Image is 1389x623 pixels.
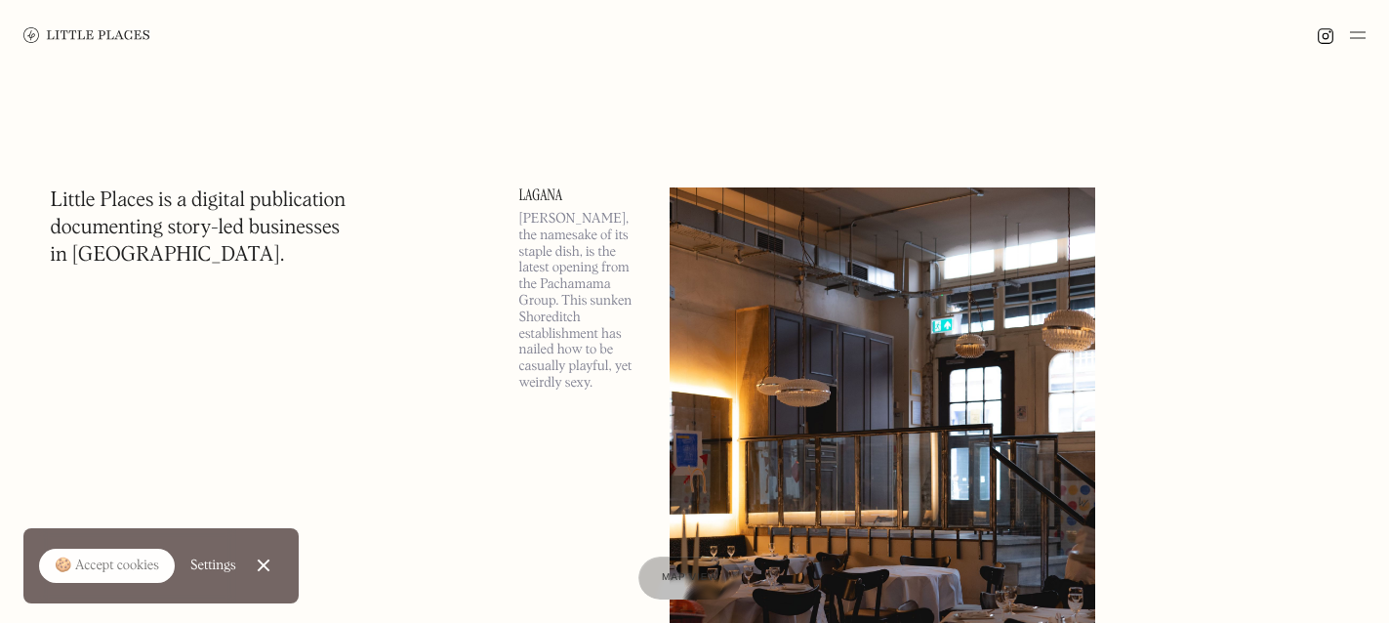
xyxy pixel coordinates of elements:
a: Map view [638,557,742,600]
a: Close Cookie Popup [244,546,283,585]
h1: Little Places is a digital publication documenting story-led businesses in [GEOGRAPHIC_DATA]. [51,187,347,270]
div: 🍪 Accept cookies [55,557,159,576]
a: Settings [190,544,236,588]
div: Close Cookie Popup [263,565,264,566]
div: Settings [190,559,236,572]
span: Map view [662,572,718,583]
p: [PERSON_NAME], the namesake of its staple dish, is the latest opening from the Pachamama Group. T... [519,211,646,392]
a: Lagana [519,187,646,203]
a: 🍪 Accept cookies [39,549,175,584]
